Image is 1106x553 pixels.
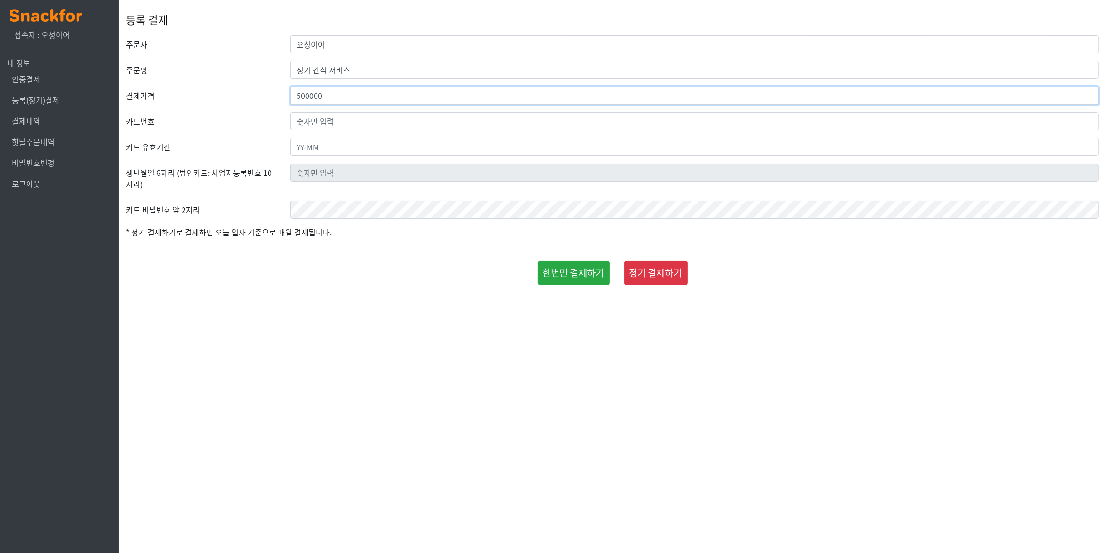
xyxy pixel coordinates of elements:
a: 결제내역 [12,115,40,126]
a: 핫딜주문내역 [12,136,55,147]
div: 등록 결제 [126,5,1099,35]
button: 정기 결제하기 [624,261,688,285]
a: 로그아웃 [12,178,40,189]
input: 30000 [290,87,1099,105]
a: 비밀번호변경 [12,157,55,168]
img: logo.png [10,9,82,22]
label: 결제가격 [119,87,283,105]
label: 생년월일 6자리 (법인카드: 사업자등록번호 10자리) [119,164,283,193]
input: 정기 간식 서비스 [290,61,1099,79]
a: 등록(정기)결제 [12,94,59,106]
span: * 정기 결제하기로 결제하면 오늘 일자 기준으로 매월 결제됩니다. [126,226,332,238]
label: 카드 비밀번호 앞 2자리 [119,201,283,219]
label: 주문자 [119,35,283,53]
label: 카드 유효기간 [119,138,283,156]
a: 인증결제 [12,73,40,85]
button: 한번만 결제하기 [538,261,610,285]
label: 주문명 [119,61,283,79]
input: 숫자만 입력 [290,112,1099,130]
span: 내 정보 [7,57,30,68]
input: 숫자만 입력 [290,164,1099,182]
label: 카드번호 [119,112,283,130]
span: 접속자 : 오성이어 [14,29,70,40]
input: YY-MM [290,138,1099,156]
